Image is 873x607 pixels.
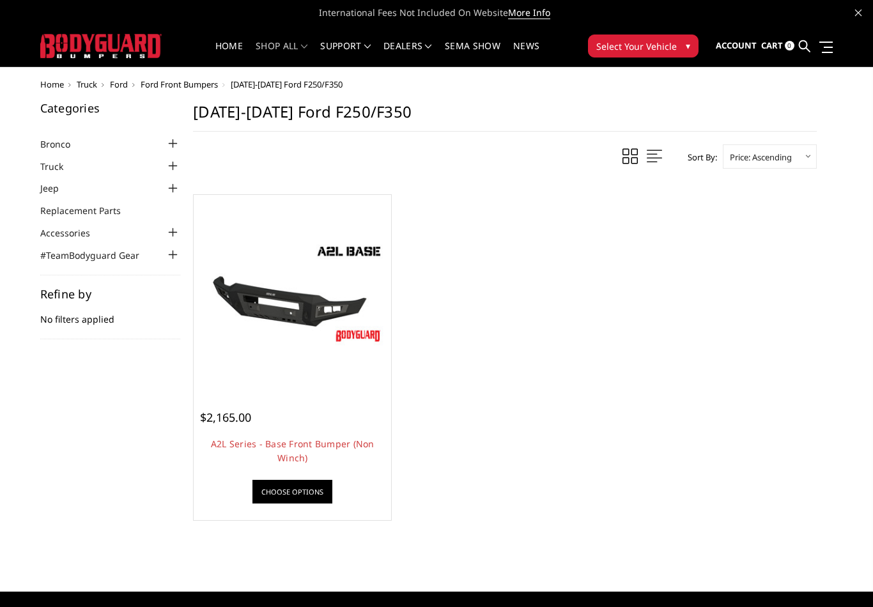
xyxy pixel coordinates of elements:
[40,288,181,300] h5: Refine by
[211,438,375,464] a: A2L Series - Base Front Bumper (Non Winch)
[445,42,500,66] a: SEMA Show
[40,160,79,173] a: Truck
[200,410,251,425] span: $2,165.00
[785,41,794,50] span: 0
[231,79,343,90] span: [DATE]-[DATE] Ford F250/F350
[513,42,539,66] a: News
[320,42,371,66] a: Support
[40,79,64,90] a: Home
[716,40,757,51] span: Account
[40,34,162,58] img: BODYGUARD BUMPERS
[596,40,677,53] span: Select Your Vehicle
[40,249,155,262] a: #TeamBodyguard Gear
[40,288,181,339] div: No filters applied
[681,148,717,167] label: Sort By:
[716,29,757,63] a: Account
[256,42,307,66] a: shop all
[252,480,332,503] a: Choose Options
[40,102,181,114] h5: Categories
[761,29,794,63] a: Cart 0
[40,181,75,195] a: Jeep
[193,102,817,132] h1: [DATE]-[DATE] Ford F250/F350
[141,79,218,90] a: Ford Front Bumpers
[40,226,106,240] a: Accessories
[508,6,550,19] a: More Info
[197,198,388,389] a: A2L Series - Base Front Bumper (Non Winch) A2L Series - Base Front Bumper (Non Winch)
[383,42,432,66] a: Dealers
[588,35,699,58] button: Select Your Vehicle
[215,42,243,66] a: Home
[40,137,86,151] a: Bronco
[40,204,137,217] a: Replacement Parts
[110,79,128,90] a: Ford
[686,39,690,52] span: ▾
[761,40,783,51] span: Cart
[77,79,97,90] a: Truck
